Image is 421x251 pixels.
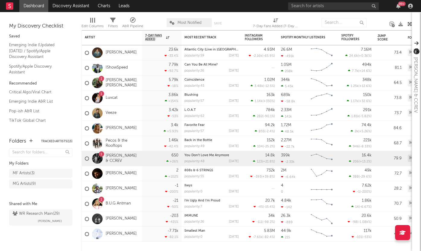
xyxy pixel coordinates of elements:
[281,99,295,103] div: -58.8k
[85,36,130,39] div: Artist
[184,214,198,217] a: IMMUNE
[184,199,239,202] div: I'm Ugly And I'm Proud
[229,220,239,224] div: [DATE]
[281,145,295,149] div: -22.7k
[257,205,263,209] span: -45
[171,123,178,127] div: 3.4k
[13,180,36,188] div: MG Artists ( 9 )
[184,69,204,72] div: popularity: 26
[184,184,239,187] div: Ilwys
[378,170,402,177] div: 72.7
[106,231,137,237] a: [PERSON_NAME]
[263,236,274,239] span: -82.4 %
[184,78,204,82] a: Coincidence
[169,138,178,142] div: 1.46k
[398,2,406,6] div: 99 +
[177,21,202,25] span: Most Notified
[281,175,295,179] div: -6.64k
[378,125,402,132] div: 84.6
[281,84,293,88] div: 5.45k
[184,36,230,39] div: Most Recent Track
[362,123,372,127] div: 74.4k
[359,85,371,88] span: +12.6 %
[9,117,66,124] a: TikTok Global Chart
[106,78,139,88] a: [PERSON_NAME] [PERSON_NAME]
[184,108,239,112] div: L.O.A.T
[165,175,178,179] div: +102 %
[321,18,367,27] input: Search...
[41,140,72,143] button: Tracked Artists(13)
[184,48,323,51] a: Atlantic City (Live in [GEOGRAPHIC_DATA]) [feat. [PERSON_NAME] and [PERSON_NAME]]
[281,229,291,233] div: 44.9k
[229,54,239,57] div: [DATE]
[255,100,263,103] span: 1.14k
[361,190,371,194] span: -200 %
[229,190,239,193] div: [DATE]
[281,220,293,224] div: -889
[349,54,358,58] span: 24.6k
[268,214,275,218] div: 34k
[9,127,66,134] a: Recommended For You
[396,4,400,8] button: 99+
[365,169,372,172] div: 49k
[106,111,116,116] a: Veeze
[347,84,372,88] div: ( )
[378,95,402,102] div: 73.8
[106,201,131,206] a: B.U.G Antman
[184,63,218,66] a: Can You Be All Mine?
[349,175,372,179] div: ( )
[184,139,239,142] div: Back in the Bottle
[308,45,335,60] svg: Chart title
[167,205,178,209] div: -50 %
[281,235,290,239] div: 215
[184,160,205,163] div: popularity: 48
[353,160,359,163] span: 206
[264,205,274,209] span: -15.4 %
[265,199,275,203] div: 20.7k
[265,130,274,133] span: -2.4 %
[257,145,263,148] span: 104
[262,175,274,179] span: +39.8 %
[308,166,335,181] svg: Chart title
[169,78,178,82] div: 5.79k
[255,129,275,133] div: ( )
[164,129,178,133] div: +5.93 %
[281,69,293,73] div: 208k
[9,148,72,157] input: Search for folders...
[9,138,26,145] div: Folders
[341,34,362,41] div: Spotify Followers
[165,99,178,103] div: +154 %
[9,169,72,178] a: MF Artists(3)
[378,185,402,192] div: 28.2
[184,214,239,217] div: IMMUNE
[264,145,274,148] span: -25.2 %
[378,155,402,162] div: 79.9
[171,153,178,157] div: 650
[184,154,239,157] div: You Don't Love Me Anymore
[378,230,402,238] div: 43.5
[264,78,275,82] div: 1.02M
[362,153,372,157] div: 16.4k
[356,236,362,239] span: -101
[359,54,371,58] span: +0.36 %
[9,160,72,167] div: My Folders
[359,130,371,133] span: +5.26 %
[281,184,283,188] div: 4
[281,169,286,172] div: 2M
[378,34,393,41] div: Jump Score
[184,93,239,97] div: Blushing
[360,160,371,163] span: +13.2 %
[267,138,275,142] div: 152k
[281,153,290,157] div: 399k
[308,227,335,242] svg: Chart title
[358,220,371,224] span: -1.08k %
[165,190,178,194] div: -200 %
[264,85,274,88] span: -12.5 %
[184,190,203,193] div: popularity: 0
[184,154,229,157] a: You Don't Love Me Anymore
[167,229,178,233] div: -7.71k
[353,190,372,194] div: ( )
[363,108,372,112] div: 291k
[13,210,60,217] div: WR Research Main ( 29 )
[281,138,292,142] div: 2.27M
